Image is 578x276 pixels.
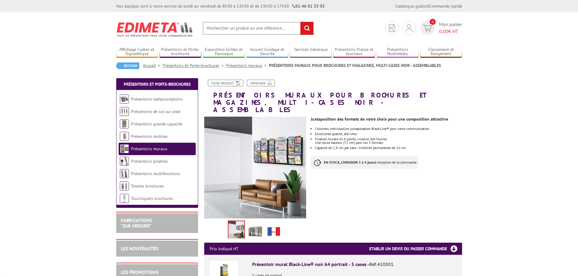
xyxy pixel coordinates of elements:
[315,146,462,150] li: Capacité de 2,8 cm par case - Visibilité permanente de 10 cm
[120,169,129,178] img: Présentoirs multifonctions
[121,269,158,275] a: LES PROMOTIONS
[226,63,269,68] a: Présentoirs muraux
[120,144,129,153] img: Présentoirs muraux
[324,160,375,165] strong: EN STOCK, LIVRAISON 3 à 4 jours
[311,116,448,122] strong: Juxtaposition des formats de votre choix pour une composition attractive
[163,63,226,68] a: Présentoirs et Porte-brochures
[315,132,462,136] li: Excellente qualité, anti-choc
[204,117,306,219] img: presentoir_mural_blacl_line_noir_410501_410601_411001_420601_421201.jpg
[246,47,288,57] a: Accueil Guidage et Sécurité
[124,81,191,87] a: Présentoirs et Porte-brochures
[300,22,313,35] input: rechercher
[315,137,462,145] li: Fixation murale en 4 points, visserie non fournie. Une seule hauteur (72 cm) pour les 3 formats
[369,261,394,267] span: Réf.410501
[269,62,441,68] li: PRÉSENTOIRS MURAUX POUR BROCHURES ET MAGAZINES, MULTI-CASES NOIR - ASSEMBLABLES
[439,28,448,34] span: 0,00
[420,47,462,57] a: Classement et Rangement
[120,95,129,104] img: Présentoirs table/comptoirs
[116,47,158,57] a: Affichage Cadres et Signalétique
[228,221,244,240] img: presentoir_mural_blacl_line_noir_410501_410601_411001_420601_421201.jpg
[252,261,457,268] div: Présentoir mural Black-Line® noir A4 portrait - 5 cases -
[131,121,182,127] a: Présentoirs grande capacité
[439,28,462,35] span: € HT
[120,107,129,116] img: Présentoirs de sol sur pied
[131,109,180,114] a: Présentoirs de sol sur pied
[131,158,168,164] a: Présentoirs pliables
[315,127,462,131] li: Colonnes individuelles juxtaposables Black-Line® pour votre communication
[116,62,139,69] a: Retour
[248,222,262,241] img: presentoirs_muraux_410501_1.jpg
[395,3,462,9] div: |
[120,132,129,141] img: Présentoirs mobiles
[267,222,281,241] img: edimeta_produit_fabrique_en_france.jpg
[395,3,428,9] a: Catalogue gratuit
[120,157,129,166] img: Présentoirs pliables
[429,3,462,9] a: Commande rapide
[203,22,314,35] input: Rechercher un produit ou une référence...
[120,119,129,128] img: Présentoirs grande capacité
[200,80,467,114] h1: PRÉSENTOIRS MURAUX POUR BROCHURES ET MAGAZINES, MULTI-CASES NOIR - ASSEMBLABLES
[389,24,395,32] img: devis rapide
[333,47,375,57] a: Présentoirs Presse et Journaux
[131,171,180,176] a: Présentoirs multifonctions
[143,63,163,68] a: Accueil
[203,47,245,57] a: Exposition Grilles et Panneaux
[120,181,129,191] img: Totems brochures
[377,47,419,57] a: Présentoirs Multimédia
[430,19,436,25] span: 0
[210,243,238,255] p: Prix indiqué HT
[369,243,462,255] h3: Etablir un devis ou passer commande
[208,80,243,86] a: Fiche produit
[292,3,325,9] strong: 01 46 81 33 03
[247,80,275,86] a: Imprimer
[121,245,158,251] a: LES NOUVEAUTÉS
[131,146,167,151] a: Présentoirs muraux
[131,96,183,102] a: Présentoirs table/comptoirs
[311,156,418,169] p: à réception de la commande
[131,196,173,201] a: Tourniquets brochures
[116,18,194,41] img: Edimeta
[120,194,129,203] img: Tourniquets brochures
[406,24,412,32] img: devis rapide
[131,183,164,189] a: Totems brochures
[423,25,432,32] img: devis rapide
[290,47,332,57] a: Services Généraux
[116,3,325,9] div: Nos équipes sont à votre service du lundi au vendredi de 8h30 à 12h30 et de 13h30 à 17h30
[131,134,168,139] a: Présentoirs mobiles
[419,21,462,35] a: devis rapide 0 Mon panier 0,00€ HT
[439,21,462,35] span: Mon panier
[160,47,201,57] a: Présentoirs et Porte-brochures
[121,217,152,229] a: FABRICATIONS"Sur Mesure"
